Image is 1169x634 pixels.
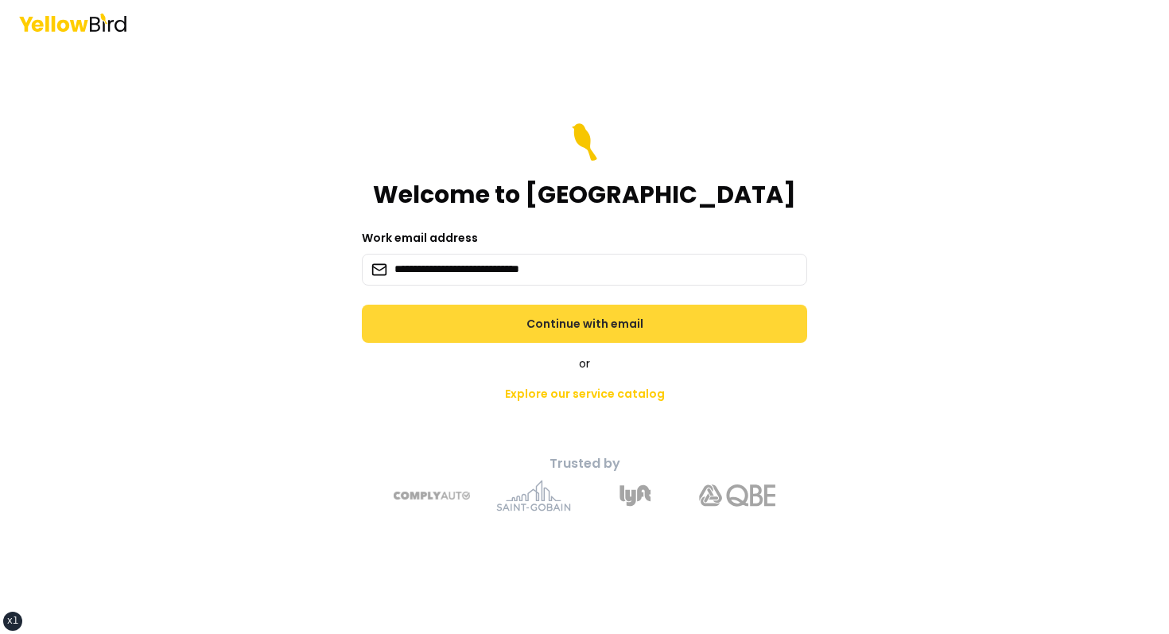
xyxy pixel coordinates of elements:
[362,230,478,246] label: Work email address
[373,181,796,209] h1: Welcome to [GEOGRAPHIC_DATA]
[579,356,590,371] span: or
[362,305,807,343] button: Continue with email
[305,454,864,473] p: Trusted by
[7,615,18,628] div: xl
[492,378,678,410] a: Explore our service catalog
